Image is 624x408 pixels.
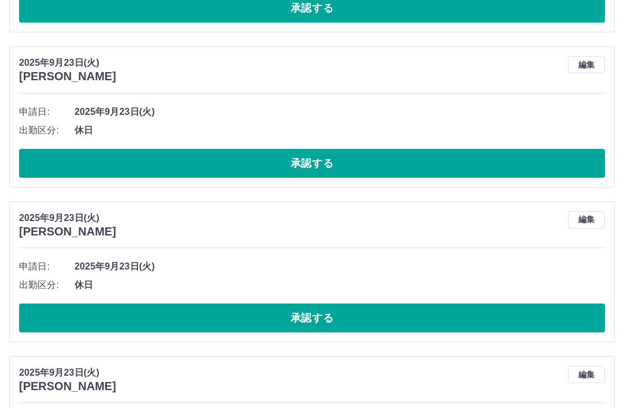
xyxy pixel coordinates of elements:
button: 編集 [568,57,605,74]
span: 出勤区分: [19,279,75,293]
p: 2025年9月23日(火) [19,57,116,70]
span: 休日 [75,124,605,138]
span: 休日 [75,279,605,293]
span: 申請日: [19,106,75,119]
span: 出勤区分: [19,124,75,138]
h3: [PERSON_NAME] [19,380,116,394]
span: 申請日: [19,260,75,274]
button: 承認する [19,149,605,178]
span: 2025年9月23日(火) [75,260,605,274]
span: 2025年9月23日(火) [75,106,605,119]
h3: [PERSON_NAME] [19,70,116,84]
button: 編集 [568,212,605,229]
button: 承認する [19,304,605,333]
button: 編集 [568,366,605,384]
h3: [PERSON_NAME] [19,226,116,239]
p: 2025年9月23日(火) [19,212,116,226]
p: 2025年9月23日(火) [19,366,116,380]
